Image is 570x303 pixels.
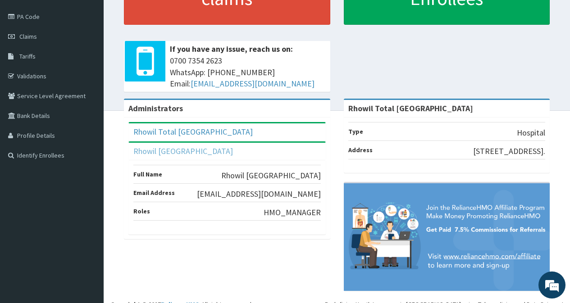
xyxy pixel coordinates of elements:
[264,207,321,218] p: HMO_MANAGER
[19,32,37,41] span: Claims
[221,170,321,181] p: Rhowil [GEOGRAPHIC_DATA]
[17,45,36,68] img: d_794563401_company_1708531726252_794563401
[348,146,373,154] b: Address
[191,78,315,89] a: [EMAIL_ADDRESS][DOMAIN_NAME]
[170,44,293,54] b: If you have any issue, reach us on:
[148,5,169,26] div: Minimize live chat window
[197,188,321,200] p: [EMAIL_ADDRESS][DOMAIN_NAME]
[170,55,326,90] span: 0700 7354 2623 WhatsApp: [PHONE_NUMBER] Email:
[5,205,172,236] textarea: Type your message and hit 'Enter'
[128,103,183,113] b: Administrators
[133,207,150,215] b: Roles
[133,189,175,197] b: Email Address
[133,170,162,178] b: Full Name
[473,145,545,157] p: [STREET_ADDRESS].
[47,50,151,62] div: Chat with us now
[517,127,545,139] p: Hospital
[52,93,124,184] span: We're online!
[348,103,473,113] strong: Rhowil Total [GEOGRAPHIC_DATA]
[19,52,36,60] span: Tariffs
[133,146,233,156] a: Rhowil [GEOGRAPHIC_DATA]
[133,127,253,137] a: Rhowil Total [GEOGRAPHIC_DATA]
[348,127,363,136] b: Type
[344,183,550,291] img: provider-team-banner.png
